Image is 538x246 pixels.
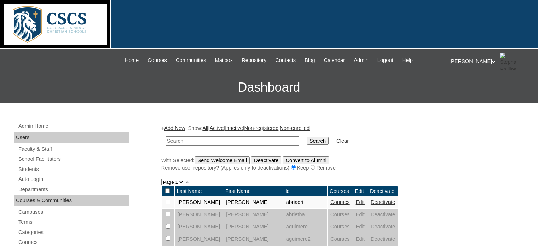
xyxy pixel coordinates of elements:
[223,186,283,196] td: First Name
[144,56,170,64] a: Courses
[377,56,393,64] span: Logout
[350,56,372,64] a: Admin
[330,199,350,205] a: Courses
[356,212,365,217] a: Edit
[399,56,416,64] a: Help
[283,233,327,245] td: aguimere2
[223,209,283,221] td: [PERSON_NAME]
[356,236,365,242] a: Edit
[223,221,283,233] td: [PERSON_NAME]
[4,71,534,103] h3: Dashboard
[371,224,395,229] a: Deactivate
[330,236,350,242] a: Courses
[371,199,395,205] a: Deactivate
[307,137,329,145] input: Search
[244,125,278,131] a: Non-registered
[225,125,243,131] a: Inactive
[166,136,299,146] input: Search
[121,56,142,64] a: Home
[18,175,129,184] a: Auto Login
[18,122,129,131] a: Admin Home
[223,233,283,245] td: [PERSON_NAME]
[172,56,210,64] a: Communities
[356,224,365,229] a: Edit
[251,156,281,164] input: Deactivate
[280,125,310,131] a: Non-enrolled
[374,56,397,64] a: Logout
[18,208,129,217] a: Campuses
[354,56,369,64] span: Admin
[176,56,206,64] span: Communities
[336,138,349,144] a: Clear
[283,221,327,233] td: aguimere
[450,53,531,70] div: [PERSON_NAME]
[4,4,107,45] img: logo-white.png
[18,185,129,194] a: Departments
[305,56,315,64] span: Blog
[18,165,129,174] a: Students
[186,179,189,185] a: »
[324,56,345,64] span: Calendar
[195,156,250,164] input: Send Welcome Email
[175,196,223,208] td: [PERSON_NAME]
[223,196,283,208] td: [PERSON_NAME]
[371,212,395,217] a: Deactivate
[18,228,129,237] a: Categories
[175,233,223,245] td: [PERSON_NAME]
[161,164,511,172] div: Remove user repository? (Applies only to deactivations) Keep Remove
[14,132,129,143] div: Users
[212,56,237,64] a: Mailbox
[371,236,395,242] a: Deactivate
[175,209,223,221] td: [PERSON_NAME]
[330,212,350,217] a: Courses
[356,199,365,205] a: Edit
[275,56,296,64] span: Contacts
[368,186,398,196] td: Deactivate
[125,56,139,64] span: Home
[283,156,329,164] input: Convert to Alumni
[353,186,368,196] td: Edit
[14,195,129,206] div: Courses & Communities
[500,53,517,70] img: Stephanie Phillips
[283,186,327,196] td: Id
[18,155,129,164] a: School Facilitators
[320,56,348,64] a: Calendar
[272,56,299,64] a: Contacts
[147,56,167,64] span: Courses
[238,56,270,64] a: Repository
[301,56,318,64] a: Blog
[175,186,223,196] td: Last Name
[283,209,327,221] td: abrietha
[215,56,233,64] span: Mailbox
[161,125,511,171] div: + | Show: | | | |
[330,224,350,229] a: Courses
[283,196,327,208] td: abriadri
[402,56,413,64] span: Help
[175,221,223,233] td: [PERSON_NAME]
[202,125,208,131] a: All
[18,218,129,227] a: Terms
[242,56,266,64] span: Repository
[18,145,129,154] a: Faculty & Staff
[161,156,511,172] div: With Selected:
[164,125,185,131] a: Add New
[328,186,353,196] td: Courses
[209,125,224,131] a: Active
